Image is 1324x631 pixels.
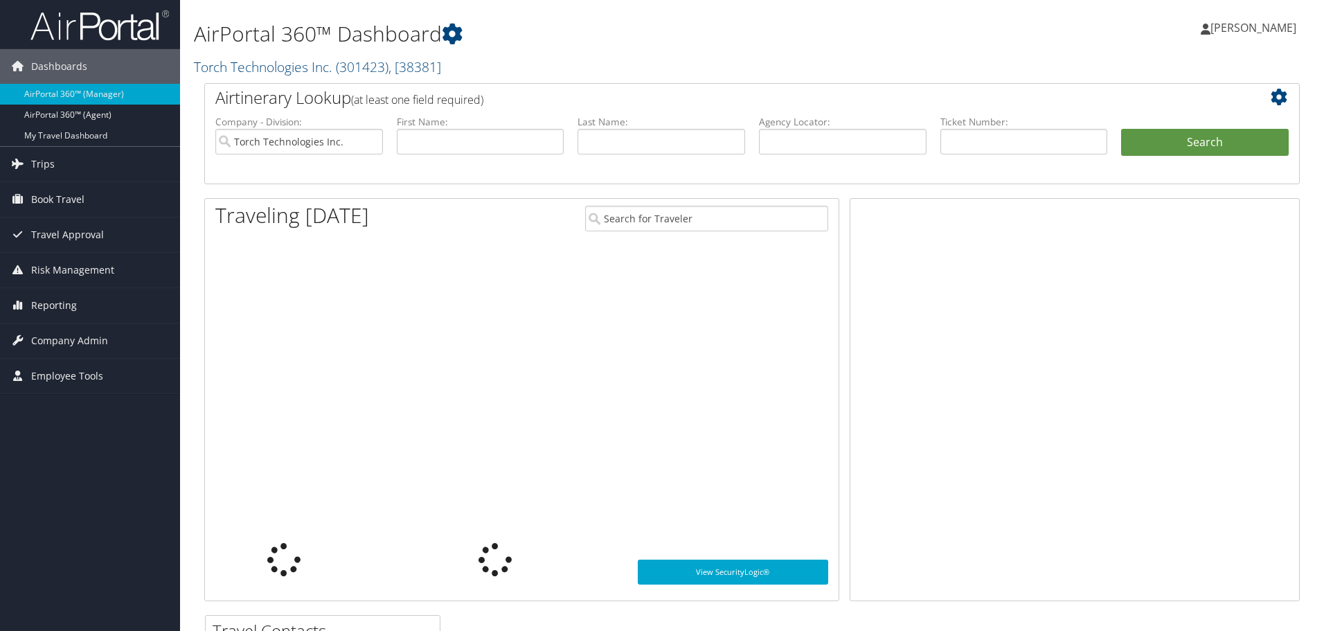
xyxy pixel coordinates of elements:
a: View SecurityLogic® [638,560,828,585]
a: Torch Technologies Inc. [194,57,441,76]
span: Dashboards [31,49,87,84]
span: Book Travel [31,182,84,217]
label: First Name: [397,115,564,129]
label: Ticket Number: [940,115,1108,129]
span: Risk Management [31,253,114,287]
h1: Traveling [DATE] [215,201,369,230]
span: Trips [31,147,55,181]
label: Company - Division: [215,115,383,129]
button: Search [1121,129,1289,157]
span: Reporting [31,288,77,323]
h1: AirPortal 360™ Dashboard [194,19,938,48]
a: [PERSON_NAME] [1201,7,1310,48]
span: Employee Tools [31,359,103,393]
label: Last Name: [578,115,745,129]
span: (at least one field required) [351,92,483,107]
input: Search for Traveler [585,206,828,231]
img: airportal-logo.png [30,9,169,42]
span: ( 301423 ) [336,57,388,76]
span: , [ 38381 ] [388,57,441,76]
span: Company Admin [31,323,108,358]
h2: Airtinerary Lookup [215,86,1197,109]
label: Agency Locator: [759,115,927,129]
span: [PERSON_NAME] [1210,20,1296,35]
span: Travel Approval [31,217,104,252]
